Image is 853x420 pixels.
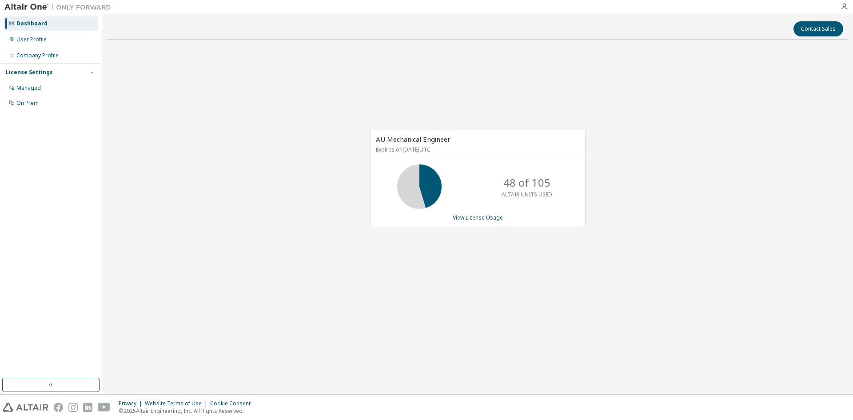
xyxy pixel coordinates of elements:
div: Privacy [119,400,145,407]
div: Cookie Consent [210,400,256,407]
div: On Prem [16,100,39,107]
span: AU Mechanical Engineer [376,135,450,144]
p: 48 of 105 [503,175,550,190]
p: © 2025 Altair Engineering, Inc. All Rights Reserved. [119,407,256,415]
img: instagram.svg [68,403,78,412]
div: Website Terms of Use [145,400,210,407]
img: Altair One [4,3,116,12]
div: Company Profile [16,52,59,59]
div: Managed [16,84,41,92]
a: View License Usage [453,214,503,221]
img: youtube.svg [98,403,111,412]
div: License Settings [6,69,53,76]
div: Dashboard [16,20,48,27]
div: User Profile [16,36,47,43]
p: ALTAIR UNITS USED [502,191,552,198]
img: facebook.svg [54,403,63,412]
img: linkedin.svg [83,403,92,412]
button: Contact Sales [793,21,843,36]
img: altair_logo.svg [3,403,48,412]
p: Expires on [DATE] UTC [376,146,578,153]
